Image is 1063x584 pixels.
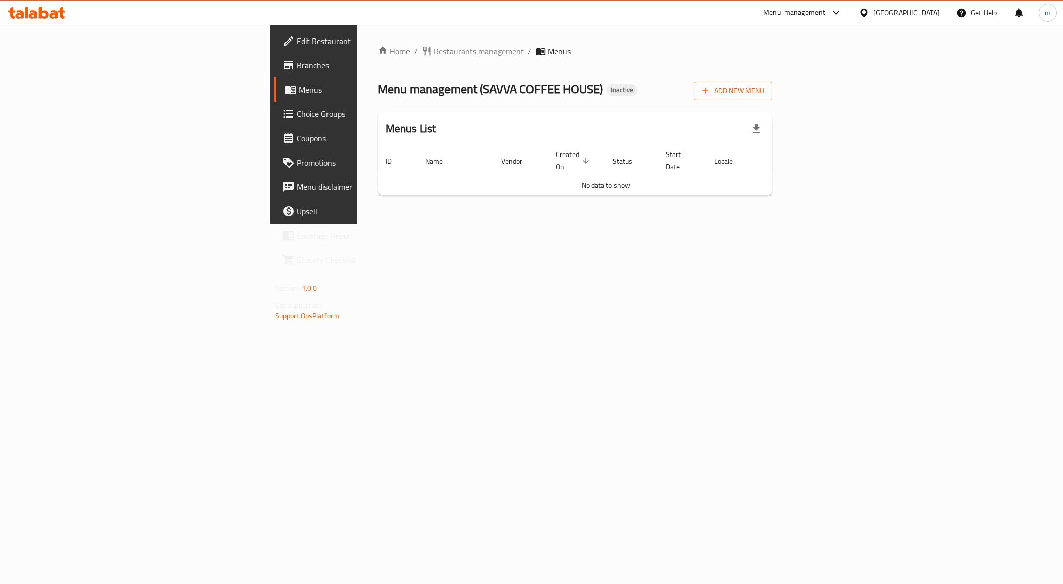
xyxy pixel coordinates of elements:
a: Edit Restaurant [274,29,448,53]
a: Coupons [274,126,448,150]
a: Coverage Report [274,223,448,248]
span: Upsell [297,205,440,217]
a: Promotions [274,150,448,175]
span: ID [386,155,405,167]
a: Menu disclaimer [274,175,448,199]
span: Menus [548,45,571,57]
li: / [528,45,531,57]
span: Locale [714,155,746,167]
span: Vendor [501,155,536,167]
a: Choice Groups [274,102,448,126]
span: Menu management ( SAVVA COFFEE HOUSE ) [378,77,603,100]
span: Coverage Report [297,229,440,242]
a: Restaurants management [422,45,524,57]
div: Export file [744,116,768,141]
div: Menu-management [763,7,826,19]
span: Coupons [297,132,440,144]
div: [GEOGRAPHIC_DATA] [873,7,940,18]
span: Status [612,155,645,167]
a: Branches [274,53,448,77]
nav: breadcrumb [378,45,773,57]
span: Version: [275,282,300,295]
span: Promotions [297,157,440,169]
button: Add New Menu [694,82,772,100]
span: No data to show [582,179,630,192]
span: Inactive [607,86,637,94]
span: Name [425,155,456,167]
a: Upsell [274,199,448,223]
span: Restaurants management [434,45,524,57]
span: Created On [556,148,592,173]
table: enhanced table [378,145,834,196]
span: Get support on: [275,299,322,312]
h2: Menus List [386,121,436,136]
span: Add New Menu [702,85,764,97]
span: Menus [299,84,440,96]
span: Menu disclaimer [297,181,440,193]
span: Grocery Checklist [297,254,440,266]
span: 1.0.0 [302,282,317,295]
a: Support.OpsPlatform [275,309,340,322]
span: Edit Restaurant [297,35,440,47]
a: Grocery Checklist [274,248,448,272]
span: Choice Groups [297,108,440,120]
span: Branches [297,59,440,71]
span: Start Date [666,148,694,173]
a: Menus [274,77,448,102]
div: Inactive [607,84,637,96]
span: m [1045,7,1051,18]
th: Actions [758,145,834,176]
